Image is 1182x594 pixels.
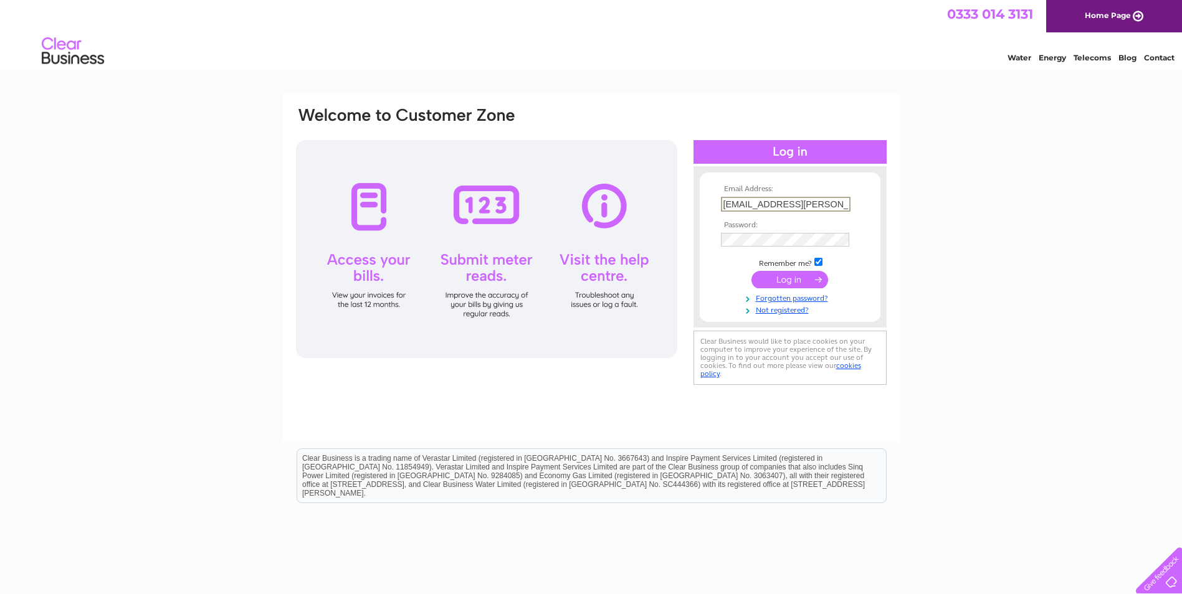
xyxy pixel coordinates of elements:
th: Email Address: [718,185,862,194]
a: Energy [1039,53,1066,62]
div: Clear Business is a trading name of Verastar Limited (registered in [GEOGRAPHIC_DATA] No. 3667643... [297,7,886,60]
a: cookies policy [700,361,861,378]
a: Contact [1144,53,1175,62]
th: Password: [718,221,862,230]
a: Not registered? [721,303,862,315]
a: Telecoms [1074,53,1111,62]
div: Clear Business would like to place cookies on your computer to improve your experience of the sit... [693,331,887,385]
a: Forgotten password? [721,291,862,303]
a: Blog [1118,53,1137,62]
img: logo.png [41,32,105,70]
input: Submit [751,271,828,288]
a: 0333 014 3131 [947,6,1033,22]
td: Remember me? [718,256,862,268]
a: Water [1008,53,1031,62]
